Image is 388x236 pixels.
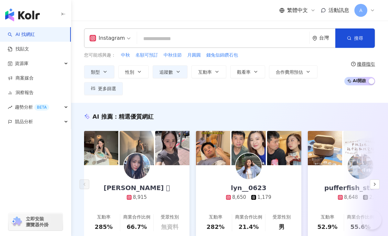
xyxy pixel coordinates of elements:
[191,65,226,78] button: 互動率
[206,52,238,59] span: 錢兔似錦鑽石包
[159,70,173,75] span: 追蹤數
[321,214,334,220] div: 互動率
[319,35,335,41] div: 台灣
[15,56,28,71] span: 資源庫
[127,223,147,231] div: 66.7%
[34,104,49,111] div: BETA
[317,223,337,231] div: 52.9%
[164,52,182,59] span: 中秋佳節
[187,52,201,59] button: 月圓圓
[347,214,374,220] div: 商業合作比例
[269,65,318,78] button: 合作費用預估
[84,131,118,165] img: post-image
[97,183,177,192] div: [PERSON_NAME] 𓂀
[276,70,303,75] span: 合作費用預估
[8,105,12,110] span: rise
[135,52,158,59] button: 名額可預訂
[125,70,134,75] span: 性別
[350,223,371,231] div: 55.6%
[123,214,150,220] div: 商業合作比例
[273,214,291,220] div: 受眾性別
[267,131,301,165] img: post-image
[359,7,362,14] span: A
[118,65,149,78] button: 性別
[198,70,212,75] span: 互動率
[91,70,100,75] span: 類型
[95,223,113,231] div: 285%
[155,131,189,165] img: post-image
[312,36,317,41] span: environment
[8,75,34,81] a: 商案媒合
[235,214,262,220] div: 商業合作比例
[8,31,35,38] a: searchAI 找網紅
[8,213,63,231] a: chrome extension立即安裝 瀏覽器外掛
[335,28,375,48] button: 搜尋
[209,214,222,220] div: 互動率
[84,52,116,59] span: 您可能感興趣：
[163,52,182,59] button: 中秋佳節
[357,61,375,67] div: 搜尋指引
[237,70,251,75] span: 觀看率
[5,8,40,21] img: logo
[344,194,358,201] div: 8,648
[121,52,130,59] button: 中秋
[133,194,147,201] div: 8,915
[8,46,29,52] a: 找貼文
[207,223,225,231] div: 282%
[232,131,266,165] img: post-image
[348,153,373,179] img: KOL Avatar
[369,194,383,201] div: 2,778
[351,62,356,66] span: question-circle
[329,7,349,13] span: 活動訊息
[120,131,154,165] img: post-image
[135,52,158,59] span: 名額可預訂
[92,113,154,121] div: AI 推薦 ：
[98,86,116,91] span: 更多篩選
[287,7,308,14] span: 繁體中文
[236,153,262,179] img: KOL Avatar
[354,36,363,41] span: 搜尋
[26,216,48,228] span: 立即安裝 瀏覽器外掛
[362,210,382,230] iframe: Help Scout Beacon - Open
[97,214,111,220] div: 互動率
[224,183,273,192] div: lyn__0623
[8,90,34,96] a: 洞察報告
[161,223,178,231] div: 無資料
[153,65,188,78] button: 追蹤數
[15,100,49,114] span: 趨勢分析
[90,33,125,43] div: Instagram
[124,153,150,179] img: KOL Avatar
[119,113,154,120] span: 精選優質網紅
[343,131,378,165] img: post-image
[206,52,238,59] button: 錢兔似錦鑽石包
[257,194,271,201] div: 1,179
[230,65,265,78] button: 觀看率
[279,223,285,231] div: 男
[308,131,342,165] img: post-image
[84,82,123,95] button: 更多篩選
[232,194,246,201] div: 8,650
[239,223,259,231] div: 21.4%
[84,65,114,78] button: 類型
[15,114,33,129] span: 競品分析
[161,214,179,220] div: 受眾性別
[196,131,230,165] img: post-image
[10,217,23,227] img: chrome extension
